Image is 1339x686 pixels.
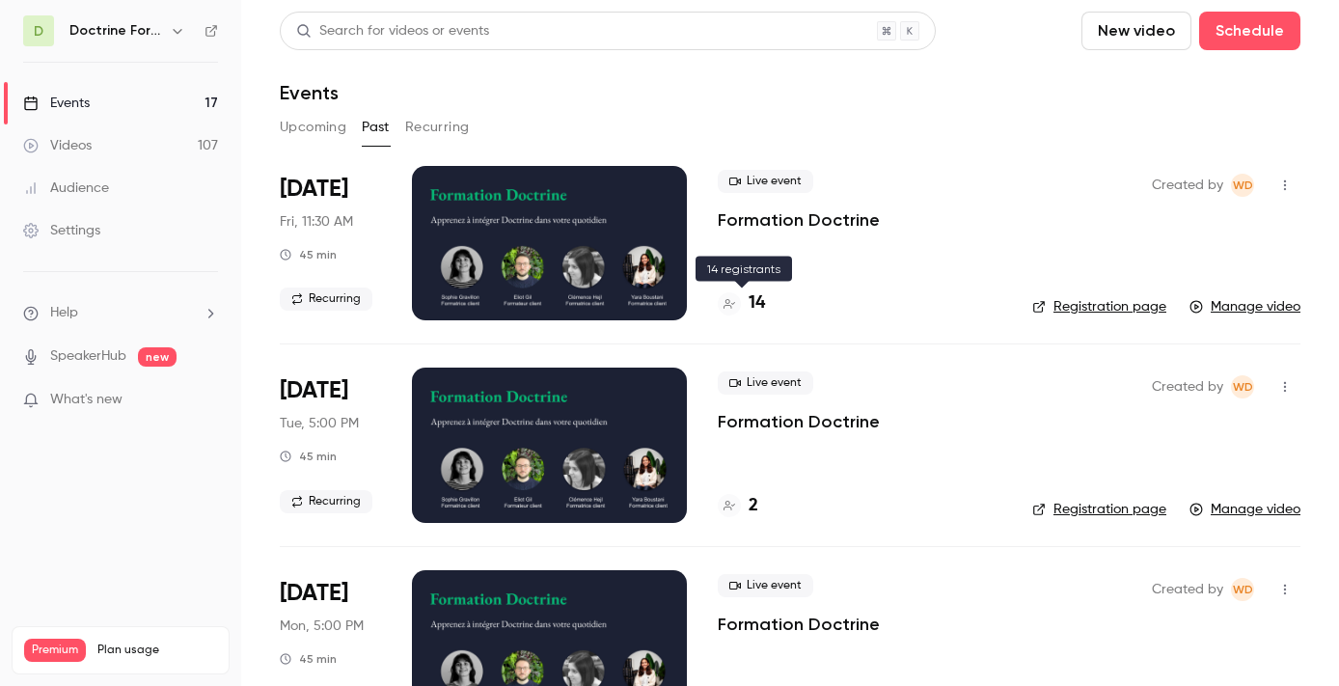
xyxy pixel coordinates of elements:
span: Recurring [280,490,372,513]
button: Upcoming [280,112,346,143]
span: [DATE] [280,174,348,205]
span: Created by [1152,578,1223,601]
span: Help [50,303,78,323]
div: Events [23,94,90,113]
button: New video [1081,12,1191,50]
span: WD [1233,174,1253,197]
span: Webinar Doctrine [1231,375,1254,398]
a: Formation Doctrine [718,208,880,232]
span: Premium [24,639,86,662]
button: Schedule [1199,12,1300,50]
iframe: Noticeable Trigger [195,392,218,409]
div: Search for videos or events [296,21,489,41]
span: Live event [718,574,813,597]
span: Live event [718,170,813,193]
span: Webinar Doctrine [1231,578,1254,601]
span: [DATE] [280,375,348,406]
div: 45 min [280,247,337,262]
span: WD [1233,578,1253,601]
a: 14 [718,290,765,316]
div: Audience [23,178,109,198]
span: Fri, 11:30 AM [280,212,353,232]
span: Mon, 5:00 PM [280,617,364,636]
span: Created by [1152,174,1223,197]
h4: 14 [749,290,765,316]
h1: Events [280,81,339,104]
span: Plan usage [97,643,217,658]
span: What's new [50,390,123,410]
a: SpeakerHub [50,346,126,367]
div: Settings [23,221,100,240]
a: Registration page [1032,500,1166,519]
div: 45 min [280,651,337,667]
span: [DATE] [280,578,348,609]
h4: 2 [749,493,758,519]
span: Live event [718,371,813,395]
a: Formation Doctrine [718,613,880,636]
div: Videos [23,136,92,155]
a: 2 [718,493,758,519]
a: Registration page [1032,297,1166,316]
li: help-dropdown-opener [23,303,218,323]
a: Manage video [1189,297,1300,316]
span: Created by [1152,375,1223,398]
h6: Doctrine Formation Avocats [69,21,162,41]
button: Recurring [405,112,470,143]
span: WD [1233,375,1253,398]
button: Past [362,112,390,143]
span: Tue, 5:00 PM [280,414,359,433]
span: Recurring [280,288,372,311]
div: Oct 3 Fri, 11:30 AM (Europe/Paris) [280,166,381,320]
a: Formation Doctrine [718,410,880,433]
div: Sep 30 Tue, 5:00 PM (Europe/Paris) [280,368,381,522]
span: D [34,21,43,41]
div: 45 min [280,449,337,464]
span: new [138,347,177,367]
a: Manage video [1189,500,1300,519]
span: Webinar Doctrine [1231,174,1254,197]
